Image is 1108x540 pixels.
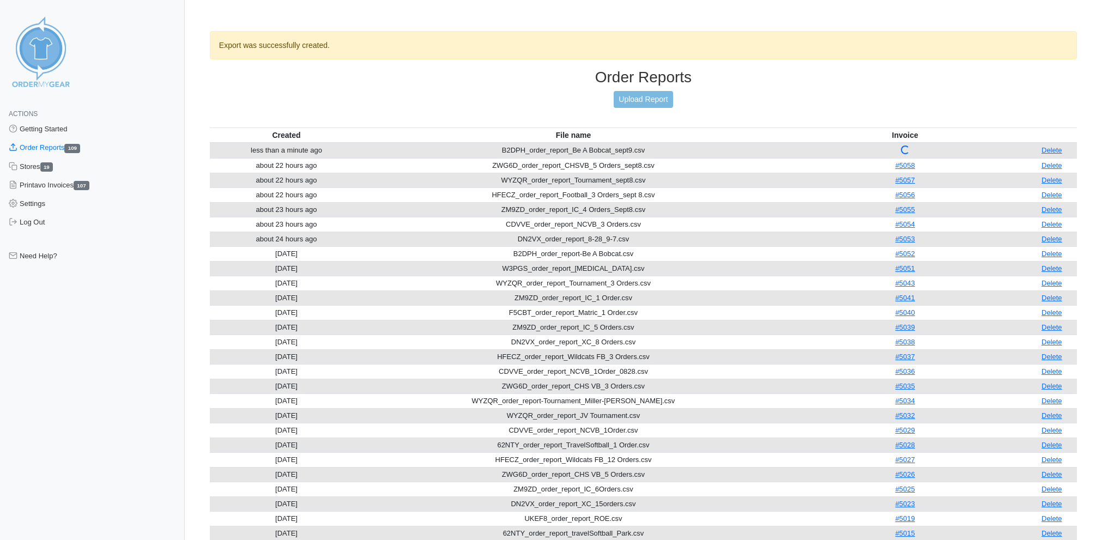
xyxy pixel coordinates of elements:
td: DN2VX_order_report_XC_15orders.csv [363,496,784,511]
a: Delete [1042,367,1062,375]
a: Delete [1042,146,1062,154]
td: ZM9ZD_order_report_IC_6Orders.csv [363,482,784,496]
td: ZM9ZD_order_report_IC_1 Order.csv [363,290,784,305]
a: Delete [1042,235,1062,243]
td: [DATE] [210,335,363,349]
td: [DATE] [210,438,363,452]
td: [DATE] [210,364,363,379]
a: #5043 [895,279,915,287]
td: HFECZ_order_report_Wildcats FB_3 Orders.csv [363,349,784,364]
a: Delete [1042,279,1062,287]
a: #5039 [895,323,915,331]
td: ZM9ZD_order_report_IC_4 Orders_Sept8.csv [363,202,784,217]
a: Delete [1042,176,1062,184]
a: Delete [1042,514,1062,523]
span: 107 [74,181,89,190]
a: #5032 [895,411,915,420]
a: #5019 [895,514,915,523]
td: W3PGS_order_report_[MEDICAL_DATA].csv [363,261,784,276]
td: about 22 hours ago [210,158,363,173]
a: Delete [1042,441,1062,449]
td: ZWG6D_order_report_CHS VB_3 Orders.csv [363,379,784,393]
td: WYZQR_order_report-Tournament_Miller-[PERSON_NAME].csv [363,393,784,408]
a: Delete [1042,382,1062,390]
td: WYZQR_order_report_Tournament_sept8.csv [363,173,784,187]
a: Delete [1042,191,1062,199]
td: 62NTY_order_report_TravelSoftball_1 Order.csv [363,438,784,452]
a: Delete [1042,426,1062,434]
a: #5026 [895,470,915,478]
a: Delete [1042,338,1062,346]
a: #5038 [895,338,915,346]
a: #5015 [895,529,915,537]
a: #5037 [895,353,915,361]
td: [DATE] [210,496,363,511]
td: [DATE] [210,261,363,276]
h3: Order Reports [210,68,1077,87]
td: [DATE] [210,408,363,423]
td: about 22 hours ago [210,173,363,187]
td: [DATE] [210,320,363,335]
td: WYZQR_order_report_JV Tournament.csv [363,408,784,423]
a: #5023 [895,500,915,508]
a: Delete [1042,250,1062,258]
td: HFECZ_order_report_Wildcats FB_12 Orders.csv [363,452,784,467]
td: B2DPH_order_report-Be A Bobcat.csv [363,246,784,261]
td: B2DPH_order_report_Be A Bobcat_sept9.csv [363,143,784,159]
td: about 24 hours ago [210,232,363,246]
td: [DATE] [210,290,363,305]
td: about 23 hours ago [210,202,363,217]
a: #5053 [895,235,915,243]
a: Delete [1042,397,1062,405]
td: ZWG6D_order_report_CHSVB_5 Orders_sept8.csv [363,158,784,173]
a: Delete [1042,470,1062,478]
td: [DATE] [210,276,363,290]
a: Delete [1042,220,1062,228]
td: ZM9ZD_order_report_IC_5 Orders.csv [363,320,784,335]
a: #5051 [895,264,915,272]
td: [DATE] [210,349,363,364]
a: #5057 [895,176,915,184]
a: Delete [1042,411,1062,420]
td: [DATE] [210,393,363,408]
div: Export was successfully created. [210,31,1077,59]
td: about 23 hours ago [210,217,363,232]
td: F5CBT_order_report_Matric_1 Order.csv [363,305,784,320]
th: File name [363,128,784,143]
a: #5028 [895,441,915,449]
a: #5052 [895,250,915,258]
a: #5056 [895,191,915,199]
th: Invoice [784,128,1027,143]
a: Delete [1042,294,1062,302]
td: [DATE] [210,379,363,393]
a: #5055 [895,205,915,214]
td: about 22 hours ago [210,187,363,202]
a: #5025 [895,485,915,493]
a: Upload Report [614,91,673,108]
a: #5041 [895,294,915,302]
td: [DATE] [210,246,363,261]
a: Delete [1042,500,1062,508]
td: [DATE] [210,467,363,482]
td: ZWG6D_order_report_CHS VB_5 Orders.csv [363,467,784,482]
a: Delete [1042,353,1062,361]
td: WYZQR_order_report_Tournament_3 Orders.csv [363,276,784,290]
a: #5027 [895,456,915,464]
td: UKEF8_order_report_ROE.csv [363,511,784,526]
a: Delete [1042,529,1062,537]
td: [DATE] [210,452,363,467]
td: CDVVE_order_report_NCVB_1Order.csv [363,423,784,438]
th: Created [210,128,363,143]
a: #5054 [895,220,915,228]
td: less than a minute ago [210,143,363,159]
a: #5035 [895,382,915,390]
a: Delete [1042,161,1062,169]
td: DN2VX_order_report_8-28_9-7.csv [363,232,784,246]
a: Delete [1042,323,1062,331]
a: #5040 [895,308,915,317]
a: Delete [1042,205,1062,214]
td: CDVVE_order_report_NCVB_1Order_0828.csv [363,364,784,379]
td: [DATE] [210,423,363,438]
td: [DATE] [210,305,363,320]
td: DN2VX_order_report_XC_8 Orders.csv [363,335,784,349]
